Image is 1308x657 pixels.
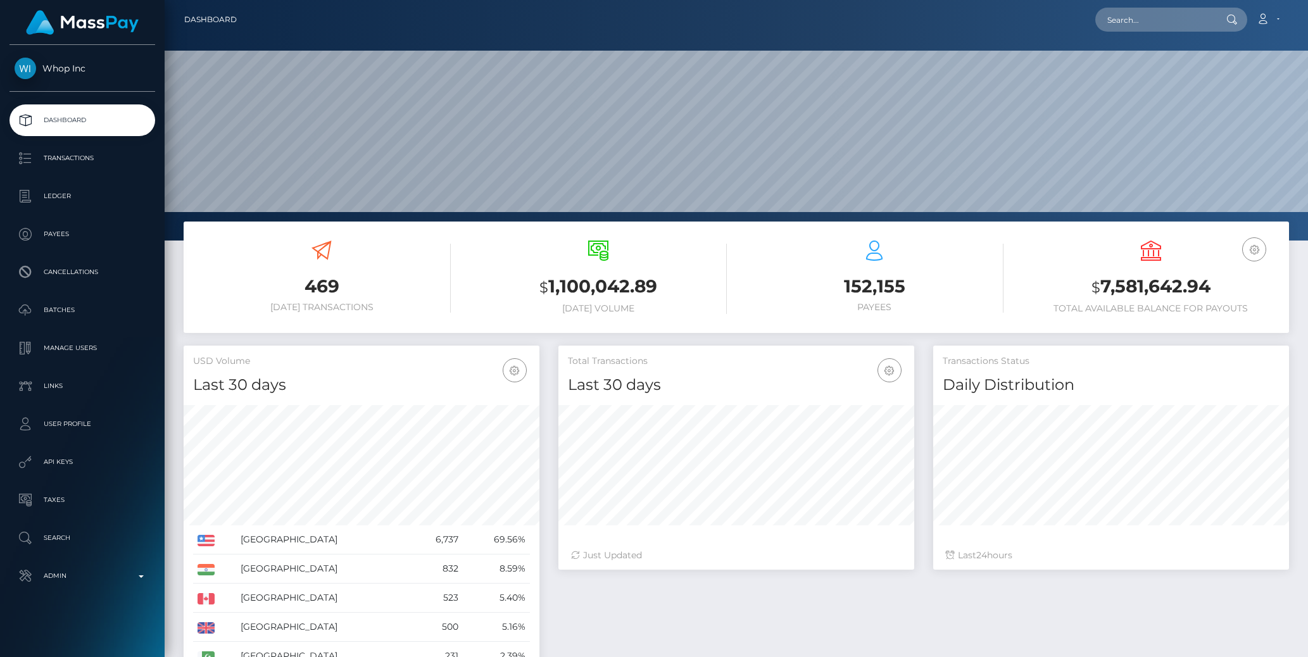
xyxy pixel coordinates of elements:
h5: Transactions Status [943,355,1280,368]
a: Dashboard [9,104,155,136]
h5: Total Transactions [568,355,905,368]
a: Links [9,370,155,402]
a: Manage Users [9,332,155,364]
h3: 1,100,042.89 [470,274,727,300]
td: 6,737 [411,525,463,554]
img: Whop Inc [15,58,36,79]
td: 69.56% [463,525,530,554]
small: $ [539,278,548,296]
img: GB.png [198,622,215,634]
p: Cancellations [15,263,150,282]
p: Admin [15,566,150,585]
h4: Last 30 days [568,374,905,396]
a: Transactions [9,142,155,174]
a: Admin [9,560,155,592]
div: Just Updated [571,549,902,562]
p: User Profile [15,415,150,434]
h3: 469 [193,274,451,299]
p: Payees [15,225,150,244]
img: IN.png [198,564,215,575]
p: Taxes [15,491,150,510]
td: 832 [411,554,463,584]
td: 500 [411,613,463,642]
small: $ [1091,278,1100,296]
a: Ledger [9,180,155,212]
td: [GEOGRAPHIC_DATA] [236,525,411,554]
a: Taxes [9,484,155,516]
p: Dashboard [15,111,150,130]
p: Manage Users [15,339,150,358]
h3: 7,581,642.94 [1022,274,1280,300]
a: User Profile [9,408,155,440]
h6: Total Available Balance for Payouts [1022,303,1280,314]
td: 8.59% [463,554,530,584]
td: [GEOGRAPHIC_DATA] [236,613,411,642]
p: Batches [15,301,150,320]
div: Last hours [946,549,1276,562]
h6: Payees [746,302,1003,313]
p: Transactions [15,149,150,168]
a: Batches [9,294,155,326]
a: Payees [9,218,155,250]
td: 5.40% [463,584,530,613]
h3: 152,155 [746,274,1003,299]
p: API Keys [15,453,150,472]
a: Cancellations [9,256,155,288]
a: Dashboard [184,6,237,33]
p: Ledger [15,187,150,206]
span: 24 [976,549,987,561]
img: CA.png [198,593,215,604]
td: [GEOGRAPHIC_DATA] [236,584,411,613]
a: API Keys [9,446,155,478]
h6: [DATE] Transactions [193,302,451,313]
h4: Last 30 days [193,374,530,396]
h6: [DATE] Volume [470,303,727,314]
td: [GEOGRAPHIC_DATA] [236,554,411,584]
a: Search [9,522,155,554]
h4: Daily Distribution [943,374,1280,396]
img: US.png [198,535,215,546]
p: Links [15,377,150,396]
input: Search... [1095,8,1214,32]
span: Whop Inc [9,63,155,74]
p: Search [15,529,150,547]
h5: USD Volume [193,355,530,368]
img: MassPay Logo [26,10,139,35]
td: 523 [411,584,463,613]
td: 5.16% [463,613,530,642]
